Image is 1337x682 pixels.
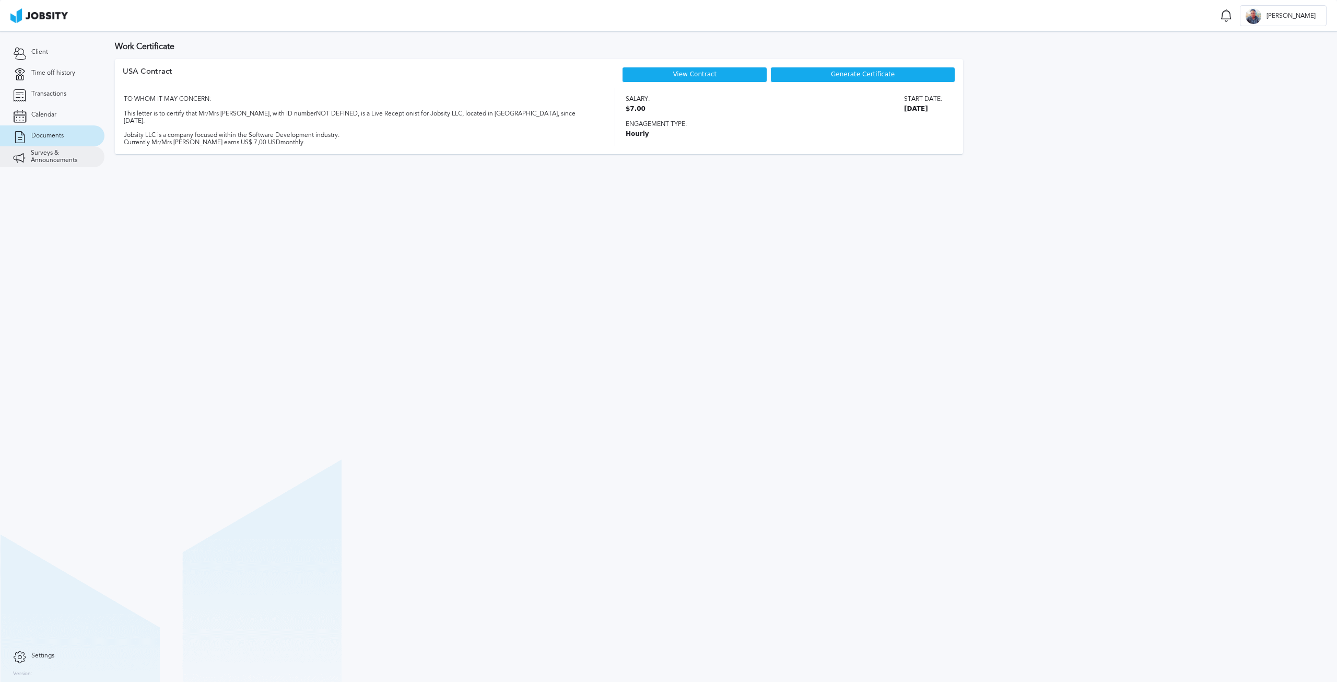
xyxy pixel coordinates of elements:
[904,96,942,103] span: Start date:
[13,671,32,677] label: Version:
[115,42,1327,51] h3: Work Certificate
[123,88,596,146] div: TO WHOM IT MAY CONCERN: This letter is to certify that Mr/Mrs [PERSON_NAME], with ID number NOT D...
[31,132,64,140] span: Documents
[673,71,717,78] a: View Contract
[831,71,895,78] span: Generate Certificate
[626,106,650,113] span: $7.00
[626,96,650,103] span: Salary:
[1261,13,1321,20] span: [PERSON_NAME]
[904,106,942,113] span: [DATE]
[1246,8,1261,24] div: K
[31,49,48,56] span: Client
[31,149,91,164] span: Surveys & Announcements
[123,67,172,88] div: USA Contract
[10,8,68,23] img: ab4bad089aa723f57921c736e9817d99.png
[1240,5,1327,26] button: K[PERSON_NAME]
[626,121,942,128] span: Engagement type:
[31,70,75,77] span: Time off history
[31,652,54,660] span: Settings
[626,131,942,138] span: Hourly
[31,90,66,98] span: Transactions
[31,111,56,119] span: Calendar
